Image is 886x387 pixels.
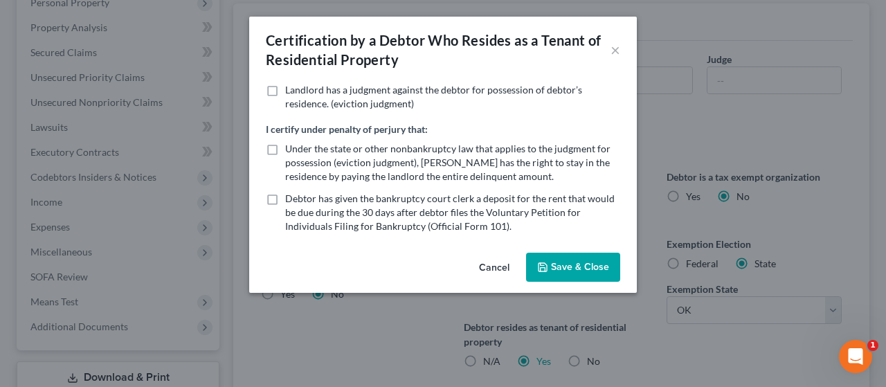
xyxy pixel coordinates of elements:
span: Under the state or other nonbankruptcy law that applies to the judgment for possession (eviction ... [285,143,611,182]
button: Cancel [468,254,521,282]
iframe: Intercom live chat [839,340,872,373]
button: Save & Close [526,253,620,282]
span: 1 [867,340,878,351]
label: I certify under penalty of perjury that: [266,122,428,136]
div: Certification by a Debtor Who Resides as a Tenant of Residential Property [266,30,611,69]
button: × [611,42,620,58]
span: Landlord has a judgment against the debtor for possession of debtor’s residence. (eviction judgment) [285,84,582,109]
span: Debtor has given the bankruptcy court clerk a deposit for the rent that would be due during the 3... [285,192,615,232]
